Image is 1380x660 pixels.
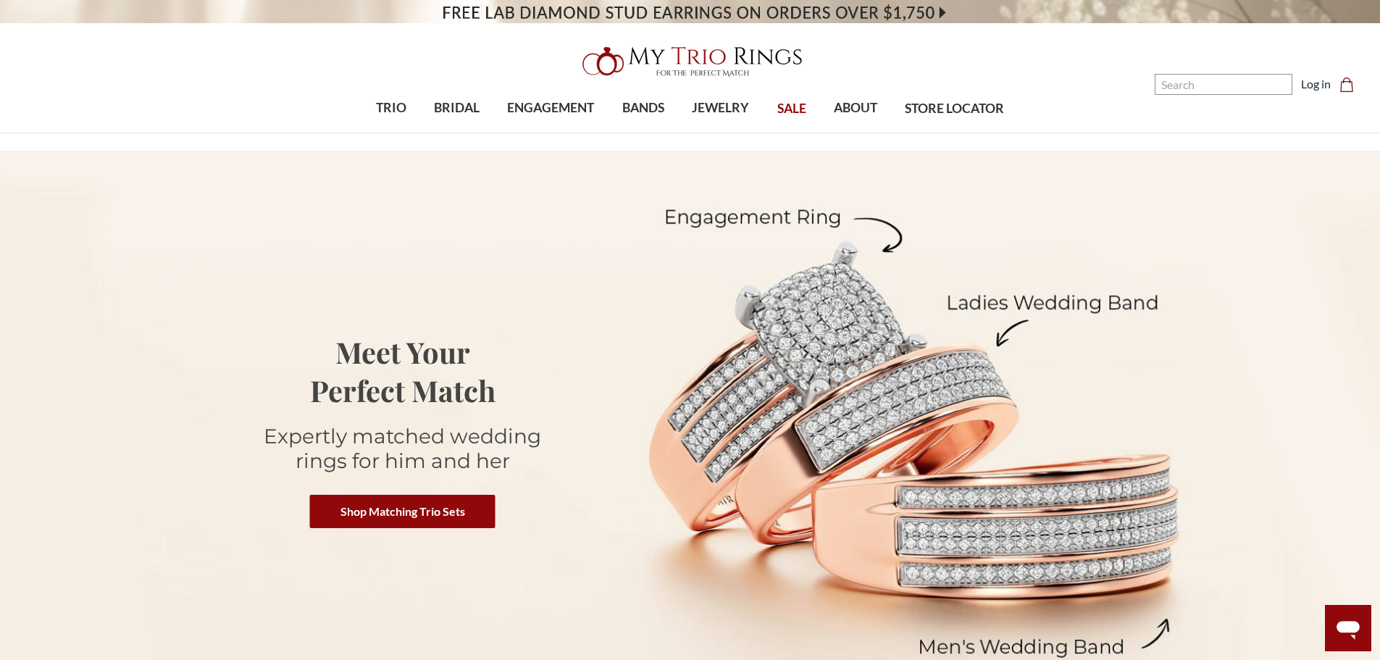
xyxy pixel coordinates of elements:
[434,99,480,117] span: BRIDAL
[362,85,420,132] a: TRIO
[574,38,806,85] img: My Trio Rings
[310,495,495,528] a: Shop Matching Trio Sets
[714,132,728,133] button: submenu toggle
[777,99,806,118] span: SALE
[848,132,863,133] button: submenu toggle
[636,132,651,133] button: submenu toggle
[493,85,608,132] a: ENGAGEMENT
[609,85,678,132] a: BANDS
[420,85,493,132] a: BRIDAL
[376,99,406,117] span: TRIO
[1301,75,1331,93] a: Log in
[622,99,664,117] span: BANDS
[384,132,398,133] button: submenu toggle
[507,99,594,117] span: ENGAGEMENT
[820,85,891,132] a: ABOUT
[763,85,819,133] a: SALE
[834,99,877,117] span: ABOUT
[1155,74,1292,95] input: Search
[692,99,749,117] span: JEWELRY
[891,85,1018,133] a: STORE LOCATOR
[543,132,558,133] button: submenu toggle
[450,132,464,133] button: submenu toggle
[1339,75,1363,93] a: Cart with 0 items
[905,99,1004,118] span: STORE LOCATOR
[400,38,979,85] a: My Trio Rings
[1339,78,1354,92] svg: cart.cart_preview
[678,85,763,132] a: JEWELRY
